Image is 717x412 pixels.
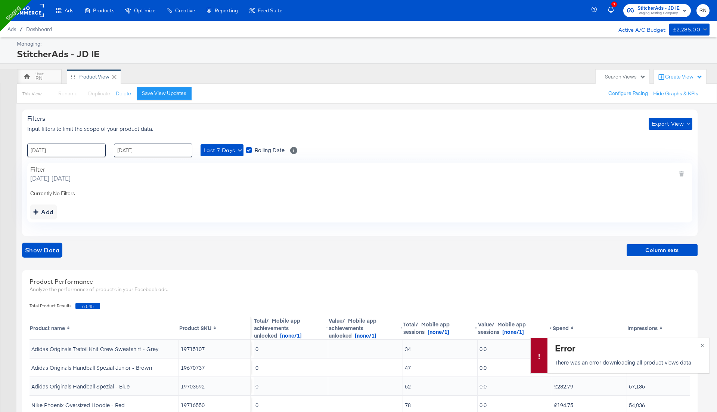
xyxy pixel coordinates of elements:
button: showdata [22,243,62,258]
td: £232.79 [552,377,627,395]
div: This View: [22,91,42,97]
button: Last 7 Days [201,144,243,156]
span: Ads [65,7,73,13]
div: Product Performance [30,277,690,286]
span: Value/ [478,320,494,328]
td: 0.0 [478,340,552,358]
div: Mobile app achievements unlocked [254,317,325,339]
p: There was an error downloading all product views data [555,359,700,366]
span: Ads [7,26,16,32]
span: Duplicate [88,90,110,97]
span: Show Data [25,245,59,255]
button: 1 [607,3,620,18]
span: Rename [58,90,78,97]
div: £2,285.00 [673,25,701,34]
span: Creative [175,7,195,13]
th: Toggle SortBy [552,317,627,339]
th: Toggle SortBy [627,317,702,339]
div: Mobile app achievements unlocked [329,317,399,339]
th: Toggle SortBy [403,317,478,339]
td: 57,135 [627,377,702,395]
div: Product View [78,73,109,80]
td: 19703592 [179,377,251,395]
span: Total Product Results [30,303,75,309]
span: Products [93,7,114,13]
span: / [16,26,26,32]
span: Feed Suite [258,7,282,13]
button: × [695,338,709,351]
span: Export View [652,119,689,129]
a: Dashboard [26,26,52,32]
td: Adidas Originals Handball Spezial - Blue [30,377,179,395]
button: Export View [649,118,692,130]
button: Save View Updates [137,87,192,100]
td: 0.0 [478,377,552,395]
span: Last 7 Days [204,146,240,155]
span: Total/ [254,317,269,324]
button: RN [696,4,710,17]
td: Adidas Originals Handball Spezial Junior - Brown [30,359,179,376]
td: 47 [403,359,478,376]
th: Toggle SortBy [179,317,251,339]
div: RN [35,75,43,82]
td: Adidas Originals Trefoil Knit Crew Sweatshirt - Grey [30,340,179,358]
td: 0 [254,340,328,358]
span: × [701,340,704,349]
td: 34 [403,340,478,358]
div: Save View Updates [142,90,186,97]
div: Add [33,207,54,217]
th: Toggle SortBy [30,317,179,339]
span: Filters [27,115,45,122]
button: Hide Graphs & KPIs [653,90,698,97]
div: Currently No Filters [30,190,689,197]
td: 19670737 [179,359,251,376]
span: RN [699,6,707,15]
span: [none/1] [355,332,376,339]
td: 0 [254,377,328,395]
th: Toggle SortBy [254,317,328,339]
button: Delete [116,90,131,97]
div: Drag to reorder tab [71,74,75,79]
button: Column sets [627,244,698,256]
td: 0 [254,359,328,376]
span: Column sets [630,246,695,255]
span: Total/ [403,320,418,328]
div: Mobile app sessions [478,320,548,335]
div: Analyze the performance of products in your Facebook ads. [30,286,690,293]
span: Reporting [215,7,238,13]
div: Active A/C Budget [611,24,665,35]
th: Toggle SortBy [328,317,403,339]
button: StitcherAds - JD IEStaging Testing Company [623,4,691,17]
span: Value/ [329,317,345,324]
span: [DATE] - [DATE] [30,174,71,182]
span: 6,545 [75,303,100,309]
span: Input filters to limit the scope of your product data. [27,125,153,132]
span: [none/1] [280,332,302,339]
div: StitcherAds - JD IE [17,47,708,60]
div: Search Views [605,73,646,80]
span: Staging Testing Company [637,10,680,16]
button: £2,285.00 [669,24,710,36]
span: Rolling Date [255,146,285,154]
span: Optimize [134,7,155,13]
td: 52 [403,377,478,395]
span: [none/1] [428,328,449,335]
span: [none/1] [502,328,524,335]
div: Filter [30,166,71,173]
button: Configure Pacing [603,87,653,100]
span: StitcherAds - JD IE [637,4,680,12]
th: Toggle SortBy [478,317,552,339]
td: 0.0 [478,359,552,376]
div: Managing: [17,40,708,47]
div: Create View [665,73,702,81]
div: 1 [611,1,617,7]
div: Mobile app sessions [403,320,473,335]
button: addbutton [30,205,57,219]
div: Error [555,342,700,354]
td: 19715107 [179,340,251,358]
